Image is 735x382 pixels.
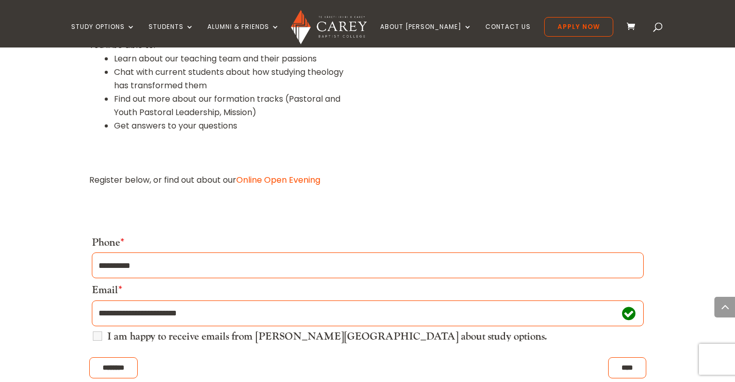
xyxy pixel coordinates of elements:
[291,10,367,44] img: Carey Baptist College
[71,23,135,47] a: Study Options
[92,283,122,297] label: Email
[149,23,194,47] a: Students
[114,53,317,65] span: Learn about our teaching team and their passions
[207,23,280,47] a: Alumni & Friends
[92,236,124,249] label: Phone
[485,23,531,47] a: Contact Us
[114,92,352,119] li: Find out more about our formation tracks (Pastoral and Youth Pastoral Leadership, Mission)
[544,17,613,37] a: Apply Now
[236,174,320,186] a: Online Open Evening
[89,173,352,187] p: Register below, or find out about our
[380,23,472,47] a: About [PERSON_NAME]
[114,119,352,133] li: Get answers to your questions
[114,66,352,92] li: Chat with current students about how studying theology has transformed them
[107,331,547,342] label: I am happy to receive emails from [PERSON_NAME][GEOGRAPHIC_DATA] about study options.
